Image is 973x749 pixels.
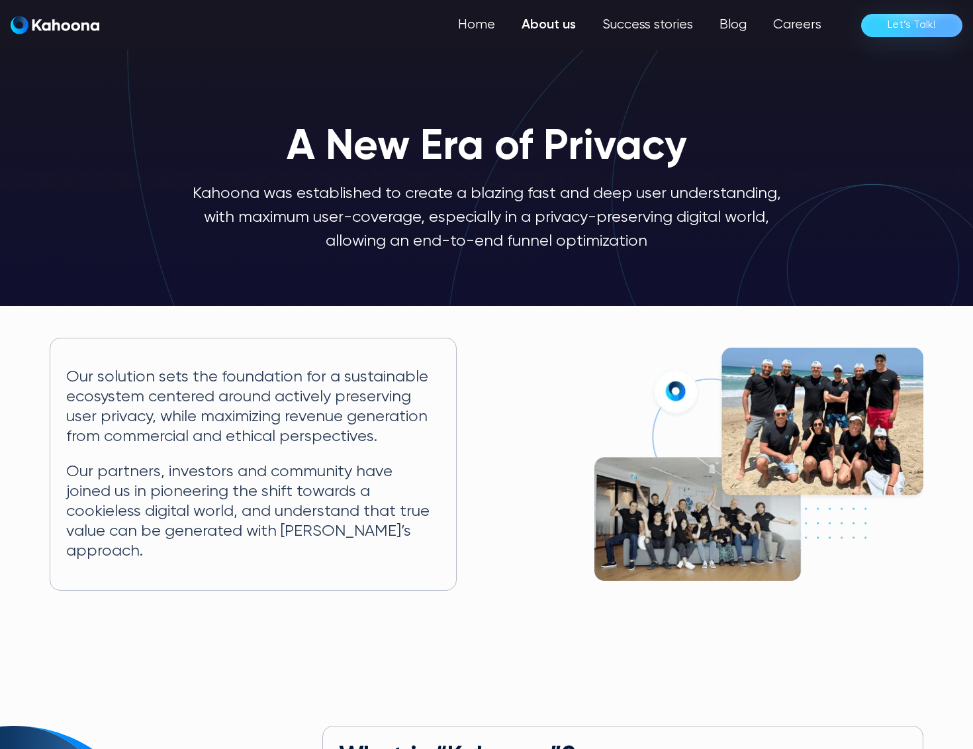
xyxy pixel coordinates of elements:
p: Our solution sets the foundation for a sustainable ecosystem centered around actively preserving ... [66,368,440,446]
p: Kahoona was established to create a blazing fast and deep user understanding, with maximum user-c... [190,181,783,253]
a: Success stories [589,12,706,38]
a: home [11,16,99,35]
a: Careers [760,12,835,38]
p: Our partners, investors and community have joined us in pioneering the shift towards a cookieless... [66,462,440,561]
div: Let’s Talk! [888,15,936,36]
h1: A New Era of Privacy [287,125,687,171]
a: Let’s Talk! [861,14,962,37]
a: Blog [706,12,760,38]
a: Home [445,12,508,38]
img: Kahoona logo white [11,16,99,34]
a: About us [508,12,589,38]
